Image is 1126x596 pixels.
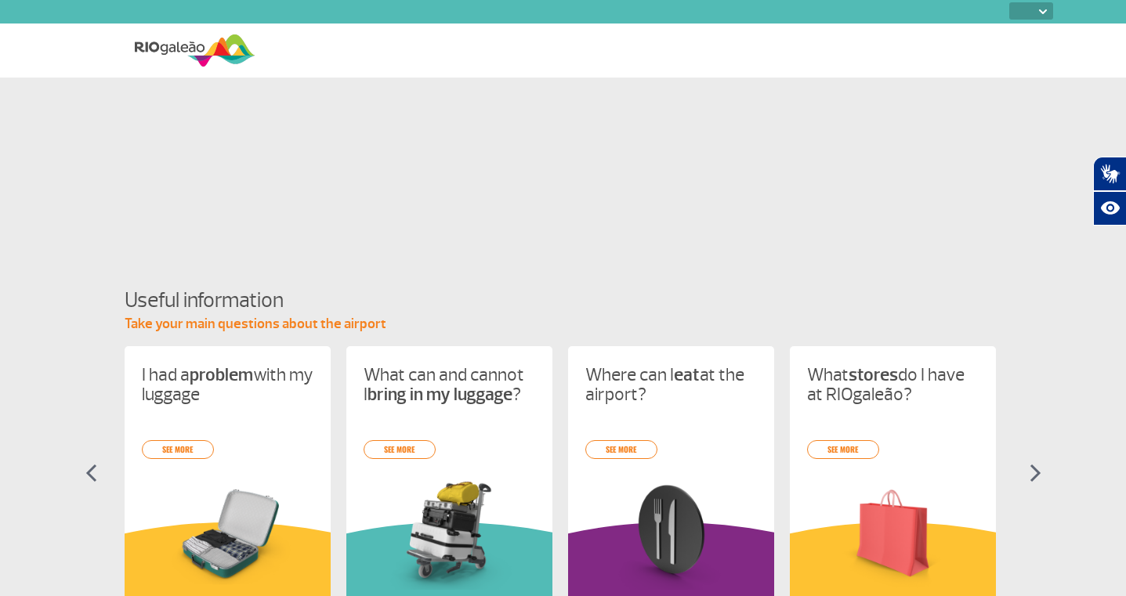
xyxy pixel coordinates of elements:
a: see more [364,440,436,459]
strong: eat [674,363,700,386]
img: card%20informa%C3%A7%C3%B5es%208.png [585,478,757,590]
strong: stores [849,363,898,386]
img: problema-bagagem.png [142,478,313,590]
p: Take your main questions about the airport [125,315,1002,334]
button: Abrir recursos assistivos. [1093,191,1126,226]
p: What can and cannot I ? [364,365,535,404]
a: see more [142,440,214,459]
img: seta-direita [1030,464,1041,482]
img: seta-esquerda [85,464,97,482]
p: Where can I at the airport? [585,365,757,404]
strong: bring in my luggage [367,383,512,406]
strong: problem [190,363,253,386]
p: What do I have at RIOgaleão? [807,365,979,404]
a: see more [585,440,657,459]
img: card%20informa%C3%A7%C3%B5es%206.png [807,478,979,590]
div: Plugin de acessibilidade da Hand Talk. [1093,157,1126,226]
button: Abrir tradutor de língua de sinais. [1093,157,1126,191]
a: see more [807,440,879,459]
h4: Useful information [125,286,1002,315]
p: I had a with my luggage [142,365,313,404]
img: card%20informa%C3%A7%C3%B5es%201.png [364,478,535,590]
